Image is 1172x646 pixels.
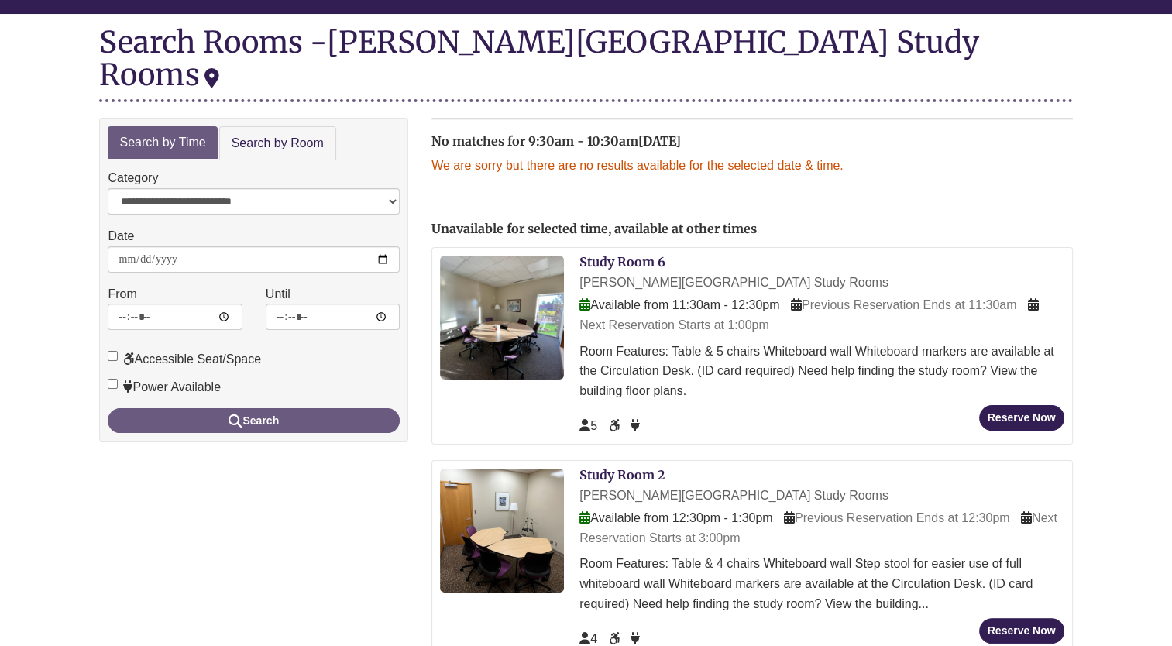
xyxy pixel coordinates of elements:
[579,298,779,311] span: Available from 11:30am - 12:30pm
[99,26,1072,101] div: Search Rooms -
[784,511,1009,524] span: Previous Reservation Ends at 12:30pm
[431,222,1072,236] h2: Unavailable for selected time, available at other times
[579,511,772,524] span: Available from 12:30pm - 1:30pm
[579,511,1057,545] span: Next Reservation Starts at 3:00pm
[108,377,221,397] label: Power Available
[108,168,158,188] label: Category
[579,342,1064,401] div: Room Features: Table & 5 chairs Whiteboard wall Whiteboard markers are available at the Circulati...
[108,126,217,160] a: Search by Time
[266,284,290,304] label: Until
[979,405,1064,431] button: Reserve Now
[99,23,978,93] div: [PERSON_NAME][GEOGRAPHIC_DATA] Study Rooms
[579,554,1064,613] div: Room Features: Table & 4 chairs Whiteboard wall Step stool for easier use of full whiteboard wall...
[631,632,640,645] span: Power Available
[108,349,261,369] label: Accessible Seat/Space
[631,419,640,432] span: Power Available
[431,135,1072,149] h2: No matches for 9:30am - 10:30am[DATE]
[579,419,597,432] span: The capacity of this space
[609,419,623,432] span: Accessible Seat/Space
[579,486,1064,506] div: [PERSON_NAME][GEOGRAPHIC_DATA] Study Rooms
[979,618,1064,644] button: Reserve Now
[791,298,1016,311] span: Previous Reservation Ends at 11:30am
[579,467,665,483] a: Study Room 2
[579,632,597,645] span: The capacity of this space
[219,126,336,161] a: Search by Room
[108,351,118,361] input: Accessible Seat/Space
[431,156,1072,176] p: We are sorry but there are no results available for the selected date & time.
[579,273,1064,293] div: [PERSON_NAME][GEOGRAPHIC_DATA] Study Rooms
[108,226,134,246] label: Date
[108,284,136,304] label: From
[609,632,623,645] span: Accessible Seat/Space
[440,256,564,380] img: Study Room 6
[440,469,564,593] img: Study Room 2
[579,254,665,270] a: Study Room 6
[108,408,400,433] button: Search
[108,379,118,389] input: Power Available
